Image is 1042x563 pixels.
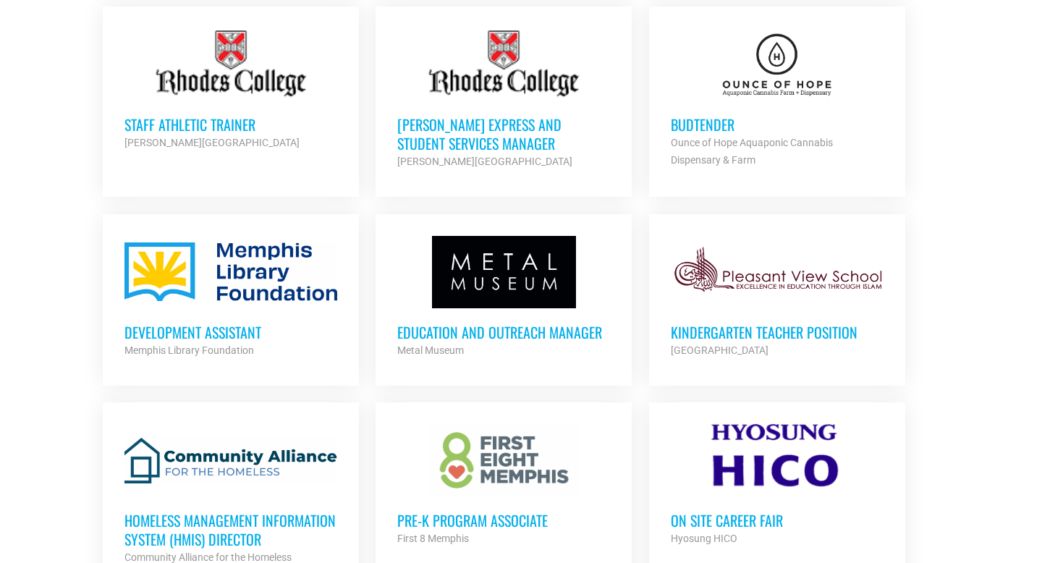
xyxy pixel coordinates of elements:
h3: On Site Career Fair [671,511,884,530]
a: Kindergarten Teacher Position [GEOGRAPHIC_DATA] [649,214,905,381]
strong: Hyosung HICO [671,533,737,544]
strong: [PERSON_NAME][GEOGRAPHIC_DATA] [124,137,300,148]
h3: Budtender [671,115,884,134]
strong: Community Alliance for the Homeless [124,551,292,563]
a: Development Assistant Memphis Library Foundation [103,214,359,381]
h3: [PERSON_NAME] Express and Student Services Manager [397,115,610,153]
a: Budtender Ounce of Hope Aquaponic Cannabis Dispensary & Farm [649,7,905,190]
a: [PERSON_NAME] Express and Student Services Manager [PERSON_NAME][GEOGRAPHIC_DATA] [376,7,632,192]
h3: Staff Athletic Trainer [124,115,337,134]
h3: Development Assistant [124,323,337,342]
h3: Pre-K Program Associate [397,511,610,530]
strong: [GEOGRAPHIC_DATA] [671,344,768,356]
strong: First 8 Memphis [397,533,469,544]
strong: Metal Museum [397,344,464,356]
a: Staff Athletic Trainer [PERSON_NAME][GEOGRAPHIC_DATA] [103,7,359,173]
h3: Education and Outreach Manager [397,323,610,342]
strong: Memphis Library Foundation [124,344,254,356]
strong: [PERSON_NAME][GEOGRAPHIC_DATA] [397,156,572,167]
h3: Kindergarten Teacher Position [671,323,884,342]
a: Education and Outreach Manager Metal Museum [376,214,632,381]
h3: Homeless Management Information System (HMIS) Director [124,511,337,549]
strong: Ounce of Hope Aquaponic Cannabis Dispensary & Farm [671,137,833,166]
